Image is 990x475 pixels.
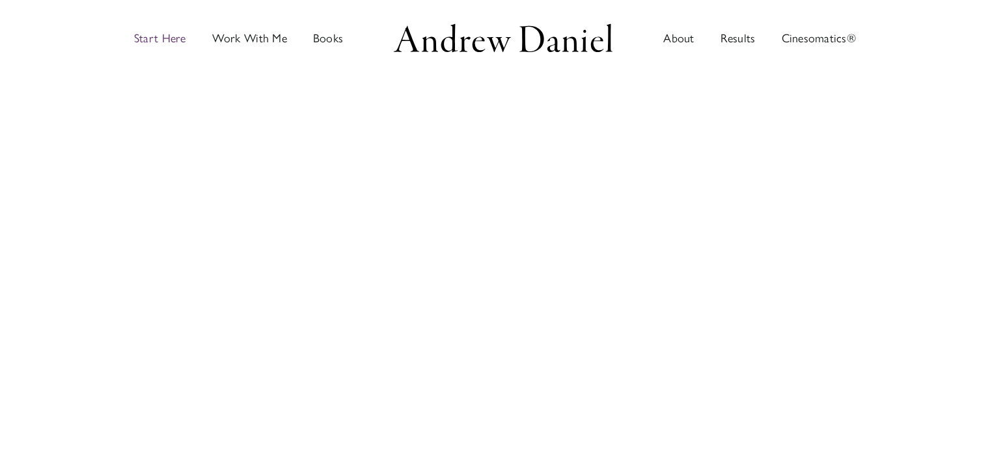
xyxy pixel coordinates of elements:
[663,3,694,74] a: About
[389,20,617,56] img: Andrew Daniel Logo
[721,3,756,74] a: Results
[212,33,287,44] span: Work With Me
[134,3,186,74] a: Start Here
[663,33,694,44] span: About
[313,33,343,44] span: Books
[212,3,287,74] a: Work with Andrew in groups or private sessions
[782,3,857,74] a: Cinesomatics®
[134,33,186,44] span: Start Here
[313,3,343,74] a: Discover books written by Andrew Daniel
[782,33,857,44] span: Cinesomatics®
[721,33,756,44] span: Results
